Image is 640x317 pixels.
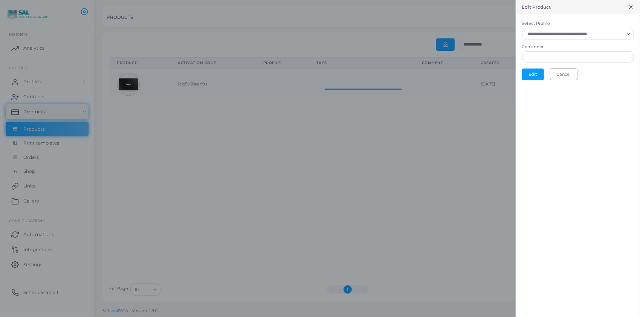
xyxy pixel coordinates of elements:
[522,5,551,10] h5: Edit Product
[522,21,634,27] label: Select Profile
[522,28,634,40] div: Search for option
[522,44,544,50] label: Comment
[522,69,544,80] button: Edit
[550,69,577,80] button: Cancel
[525,30,624,38] input: Search for option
